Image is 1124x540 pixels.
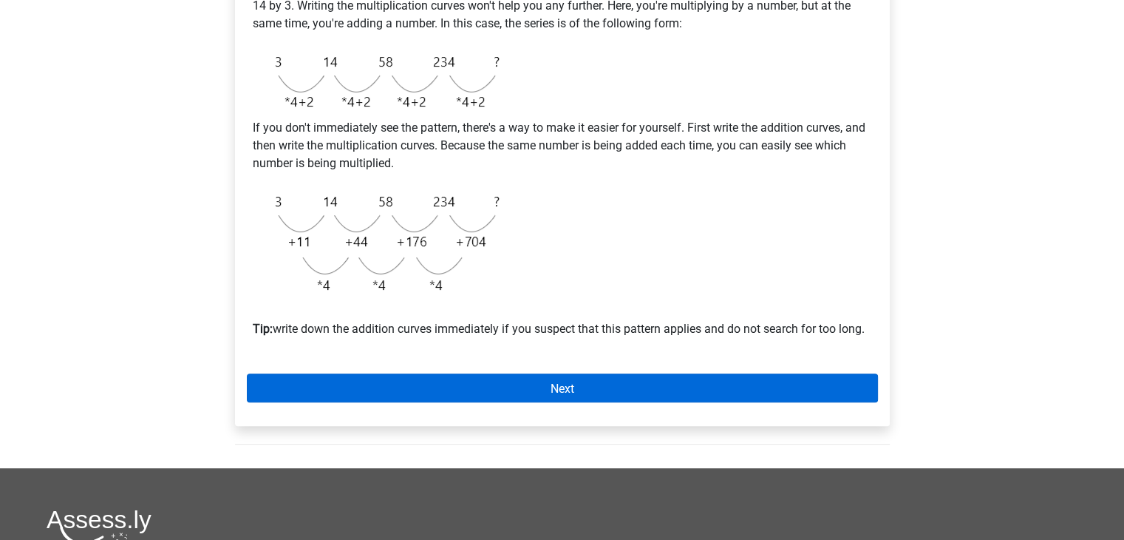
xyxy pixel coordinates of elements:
[253,121,865,170] font: If you don't immediately see the pattern, there's a way to make it easier for yourself. First wri...
[253,184,507,303] img: Exponential_Example_2_3.png
[551,381,574,395] font: Next
[273,322,865,336] font: write down the addition curves immediately if you suspect that this pattern applies and do not se...
[253,322,273,336] font: Tip:
[247,374,878,402] a: Next
[253,44,507,119] img: Exponential_Example_2_2.png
